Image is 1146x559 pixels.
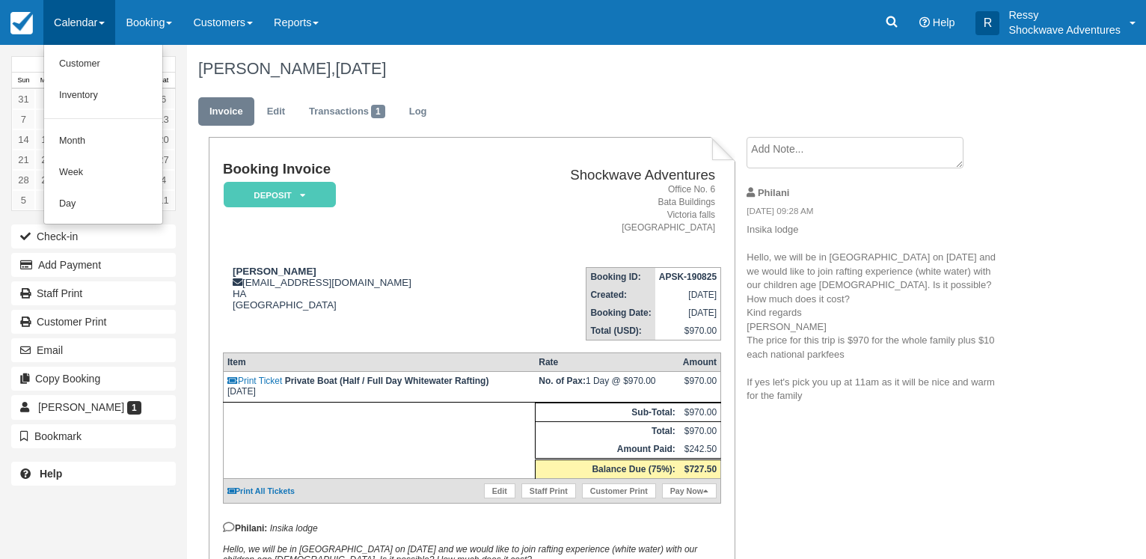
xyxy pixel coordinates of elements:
[500,183,715,235] address: Office No. 6 Bata Buildings Victoria falls [GEOGRAPHIC_DATA]
[43,45,163,224] ul: Calendar
[535,422,679,441] th: Total:
[1008,7,1121,22] p: Ressy
[582,483,656,498] a: Customer Print
[484,483,515,498] a: Edit
[227,486,295,495] a: Print All Tickets
[747,223,999,403] p: Insika lodge Hello, we will be in [GEOGRAPHIC_DATA] on [DATE] and we would like to join rafting e...
[12,190,35,210] a: 5
[1008,22,1121,37] p: Shockwave Adventures
[679,440,721,459] td: $242.50
[11,367,176,391] button: Copy Booking
[521,483,576,498] a: Staff Print
[152,129,175,150] a: 20
[152,109,175,129] a: 13
[655,304,721,322] td: [DATE]
[256,97,296,126] a: Edit
[12,109,35,129] a: 7
[152,190,175,210] a: 11
[12,73,35,89] th: Sun
[285,376,489,386] strong: Private Boat (Half / Full Day Whitewater Rafting)
[11,462,176,486] a: Help
[223,266,494,311] div: [EMAIL_ADDRESS][DOMAIN_NAME] HA [GEOGRAPHIC_DATA]
[371,105,385,118] span: 1
[758,187,789,198] strong: Philani
[198,60,1035,78] h1: [PERSON_NAME],
[679,422,721,441] td: $970.00
[35,150,58,170] a: 22
[586,286,655,304] th: Created:
[975,11,999,35] div: R
[35,89,58,109] a: 1
[223,162,494,177] h1: Booking Invoice
[223,523,267,534] strong: Philani:
[152,170,175,190] a: 4
[44,49,162,80] a: Customer
[398,97,438,126] a: Log
[35,73,58,89] th: Mon
[12,129,35,150] a: 14
[535,372,679,403] td: 1 Day @ $970.00
[227,376,282,386] a: Print Ticket
[12,170,35,190] a: 28
[500,168,715,183] h2: Shockwave Adventures
[655,286,721,304] td: [DATE]
[298,97,396,126] a: Transactions1
[586,322,655,340] th: Total (USD):
[40,468,62,480] b: Help
[223,181,331,209] a: Deposit
[127,401,141,415] span: 1
[919,17,930,28] i: Help
[10,12,33,34] img: checkfront-main-nav-mini-logo.png
[152,73,175,89] th: Sat
[233,266,316,277] strong: [PERSON_NAME]
[223,353,535,372] th: Item
[35,190,58,210] a: 6
[659,272,717,282] strong: APSK-190825
[679,353,721,372] th: Amount
[586,268,655,287] th: Booking ID:
[535,459,679,479] th: Balance Due (75%):
[223,372,535,403] td: [DATE]
[12,89,35,109] a: 31
[933,16,955,28] span: Help
[198,97,254,126] a: Invoice
[11,224,176,248] button: Check-in
[224,182,336,208] em: Deposit
[35,129,58,150] a: 15
[535,353,679,372] th: Rate
[535,440,679,459] th: Amount Paid:
[747,205,999,222] em: [DATE] 09:28 AM
[586,304,655,322] th: Booking Date:
[11,395,176,419] a: [PERSON_NAME] 1
[683,376,717,398] div: $970.00
[11,281,176,305] a: Staff Print
[11,253,176,277] button: Add Payment
[335,59,386,78] span: [DATE]
[539,376,586,386] strong: No. of Pax
[152,89,175,109] a: 6
[35,170,58,190] a: 29
[679,403,721,422] td: $970.00
[44,126,162,157] a: Month
[38,401,124,413] span: [PERSON_NAME]
[684,464,717,474] strong: $727.50
[11,338,176,362] button: Email
[11,424,176,448] button: Bookmark
[12,150,35,170] a: 21
[11,310,176,334] a: Customer Print
[152,150,175,170] a: 27
[655,322,721,340] td: $970.00
[44,189,162,220] a: Day
[35,109,58,129] a: 8
[662,483,717,498] a: Pay Now
[44,157,162,189] a: Week
[44,80,162,112] a: Inventory
[535,403,679,422] th: Sub-Total:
